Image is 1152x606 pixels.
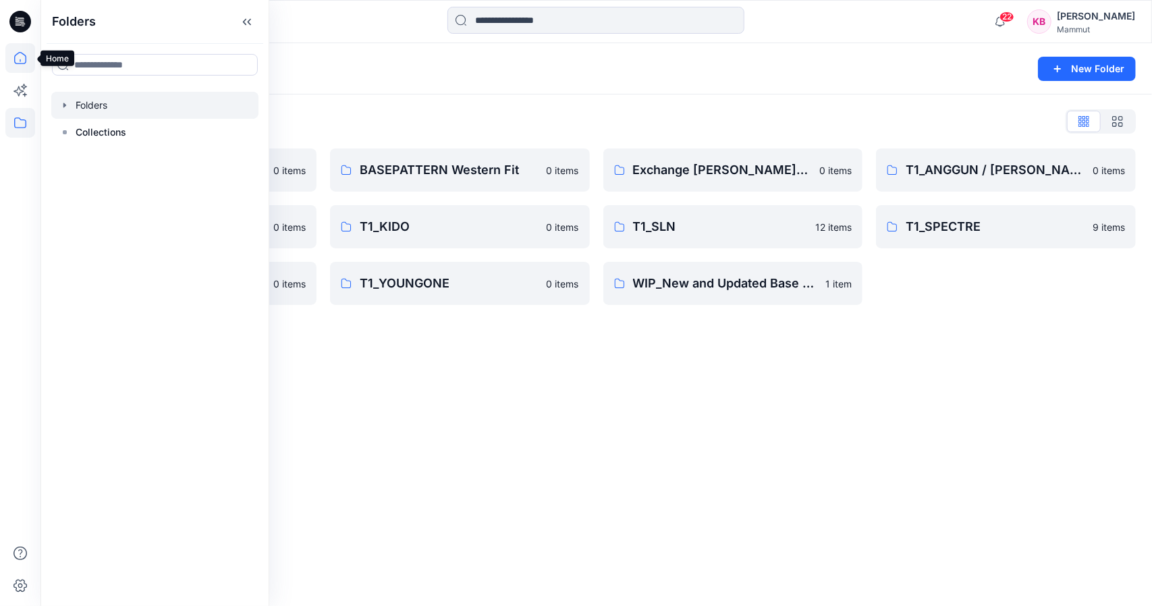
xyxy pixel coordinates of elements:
[330,262,590,305] a: T1_YOUNGONE0 items
[1057,8,1135,24] div: [PERSON_NAME]
[273,277,306,291] p: 0 items
[1093,220,1125,234] p: 9 items
[633,217,808,236] p: T1_SLN
[825,277,852,291] p: 1 item
[633,161,812,180] p: Exchange [PERSON_NAME] & [PERSON_NAME]
[906,217,1085,236] p: T1_SPECTRE
[76,124,126,140] p: Collections
[603,148,863,192] a: Exchange [PERSON_NAME] & [PERSON_NAME]0 items
[1038,57,1136,81] button: New Folder
[1027,9,1051,34] div: KB
[1093,163,1125,177] p: 0 items
[999,11,1014,22] span: 22
[360,274,539,293] p: T1_YOUNGONE
[547,220,579,234] p: 0 items
[273,163,306,177] p: 0 items
[633,274,818,293] p: WIP_New and Updated Base Pattern
[603,262,863,305] a: WIP_New and Updated Base Pattern1 item
[906,161,1085,180] p: T1_ANGGUN / [PERSON_NAME]
[1057,24,1135,34] div: Mammut
[603,205,863,248] a: T1_SLN12 items
[815,220,852,234] p: 12 items
[547,277,579,291] p: 0 items
[360,161,539,180] p: BASEPATTERN Western Fit
[273,220,306,234] p: 0 items
[876,205,1136,248] a: T1_SPECTRE9 items
[330,148,590,192] a: BASEPATTERN Western Fit0 items
[876,148,1136,192] a: T1_ANGGUN / [PERSON_NAME]0 items
[360,217,539,236] p: T1_KIDO
[547,163,579,177] p: 0 items
[819,163,852,177] p: 0 items
[330,205,590,248] a: T1_KIDO0 items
